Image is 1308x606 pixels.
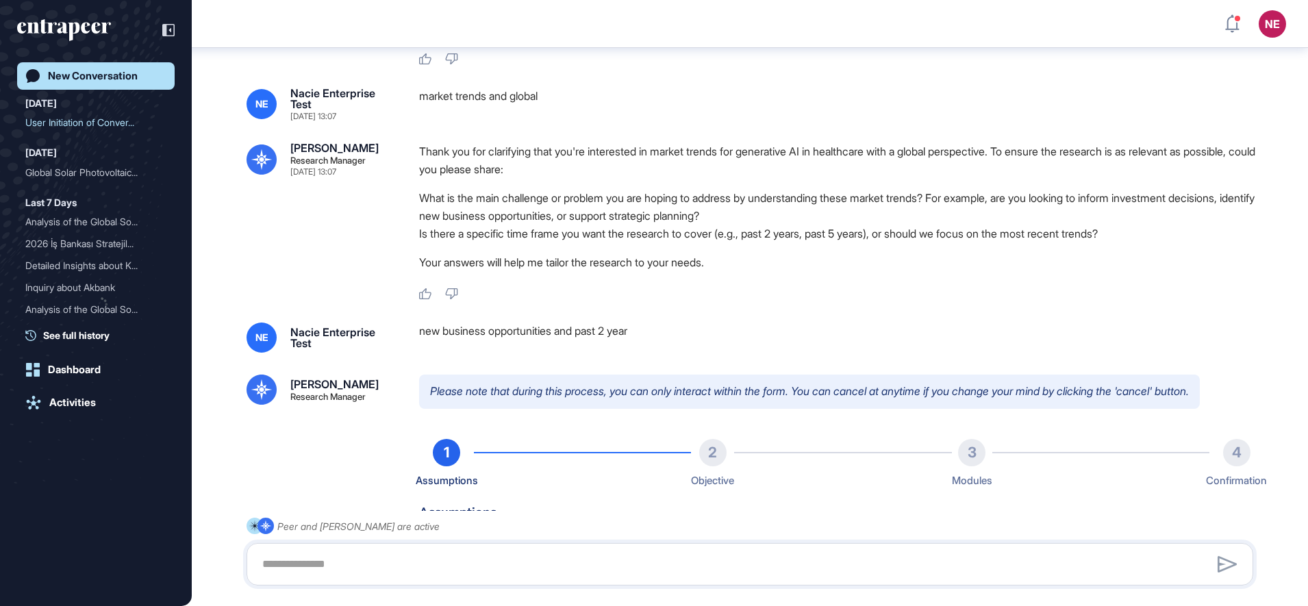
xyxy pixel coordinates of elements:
[699,439,727,466] div: 2
[419,323,1264,353] div: new business opportunities and past 2 year
[433,439,460,466] div: 1
[277,518,440,535] div: Peer and [PERSON_NAME] are active
[290,156,366,165] div: Research Manager
[290,168,336,176] div: [DATE] 13:07
[958,439,985,466] div: 3
[290,327,397,349] div: Nacie Enterprise Test
[1206,472,1267,490] div: Confirmation
[290,379,379,390] div: [PERSON_NAME]
[255,332,268,343] span: NE
[49,396,96,409] div: Activities
[17,19,111,41] div: entrapeer-logo
[290,88,397,110] div: Nacie Enterprise Test
[419,88,1264,121] div: market trends and global
[952,472,992,490] div: Modules
[290,392,366,401] div: Research Manager
[419,506,1264,527] h6: Assumptions
[419,225,1264,242] li: Is there a specific time frame you want the research to cover (e.g., past 2 years, past 5 years),...
[17,389,175,416] a: Activities
[419,189,1264,225] li: What is the main challenge or problem you are hoping to address by understanding these market tre...
[17,62,175,90] a: New Conversation
[416,472,478,490] div: Assumptions
[1223,439,1250,466] div: 4
[290,142,379,153] div: [PERSON_NAME]
[419,375,1200,409] p: Please note that during this process, you can only interact within the form. You can cancel at an...
[43,328,110,342] span: See full history
[17,356,175,383] a: Dashboard
[25,328,175,342] a: See full history
[419,142,1264,178] p: Thank you for clarifying that you're interested in market trends for generative AI in healthcare ...
[48,364,101,376] div: Dashboard
[290,112,336,121] div: [DATE] 13:07
[1259,10,1286,38] button: NE
[419,253,1264,271] p: Your answers will help me tailor the research to your needs.
[255,99,268,110] span: NE
[691,472,734,490] div: Objective
[48,70,138,82] div: New Conversation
